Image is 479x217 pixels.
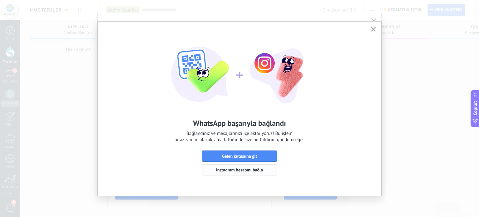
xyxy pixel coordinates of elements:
[193,118,286,128] h2: WhatsApp başarıyla bağlandı
[216,168,263,172] span: Instagram hesabını bağla
[175,131,305,143] span: Bağlandınız ve mesajlarınızı içe aktarıyoruz! Bu işlem biraz zaman alacak, ama bittiğinde size bi...
[202,164,277,175] button: Instagram hesabını bağla
[202,150,277,162] button: Gelen kutusuna git
[222,154,257,158] span: Gelen kutusuna git
[171,31,308,106] img: wa-lite-feat-instagram-success.png
[472,101,478,115] span: Copilot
